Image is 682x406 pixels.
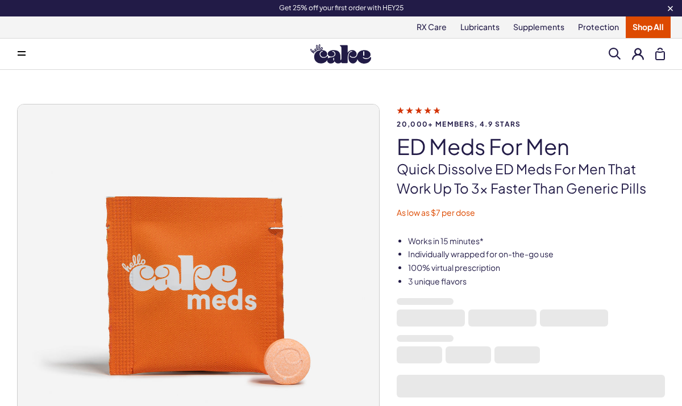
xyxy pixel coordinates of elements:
[310,44,371,64] img: Hello Cake
[397,120,665,128] span: 20,000+ members, 4.9 stars
[408,249,665,260] li: Individually wrapped for on-the-go use
[571,16,626,38] a: Protection
[454,16,506,38] a: Lubricants
[626,16,671,38] a: Shop All
[397,160,665,198] p: Quick dissolve ED Meds for men that work up to 3x faster than generic pills
[397,135,665,158] h1: ED Meds for Men
[506,16,571,38] a: Supplements
[397,207,665,219] p: As low as $7 per dose
[408,262,665,274] li: 100% virtual prescription
[408,236,665,247] li: Works in 15 minutes*
[410,16,454,38] a: RX Care
[408,276,665,287] li: 3 unique flavors
[397,105,665,128] a: 20,000+ members, 4.9 stars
